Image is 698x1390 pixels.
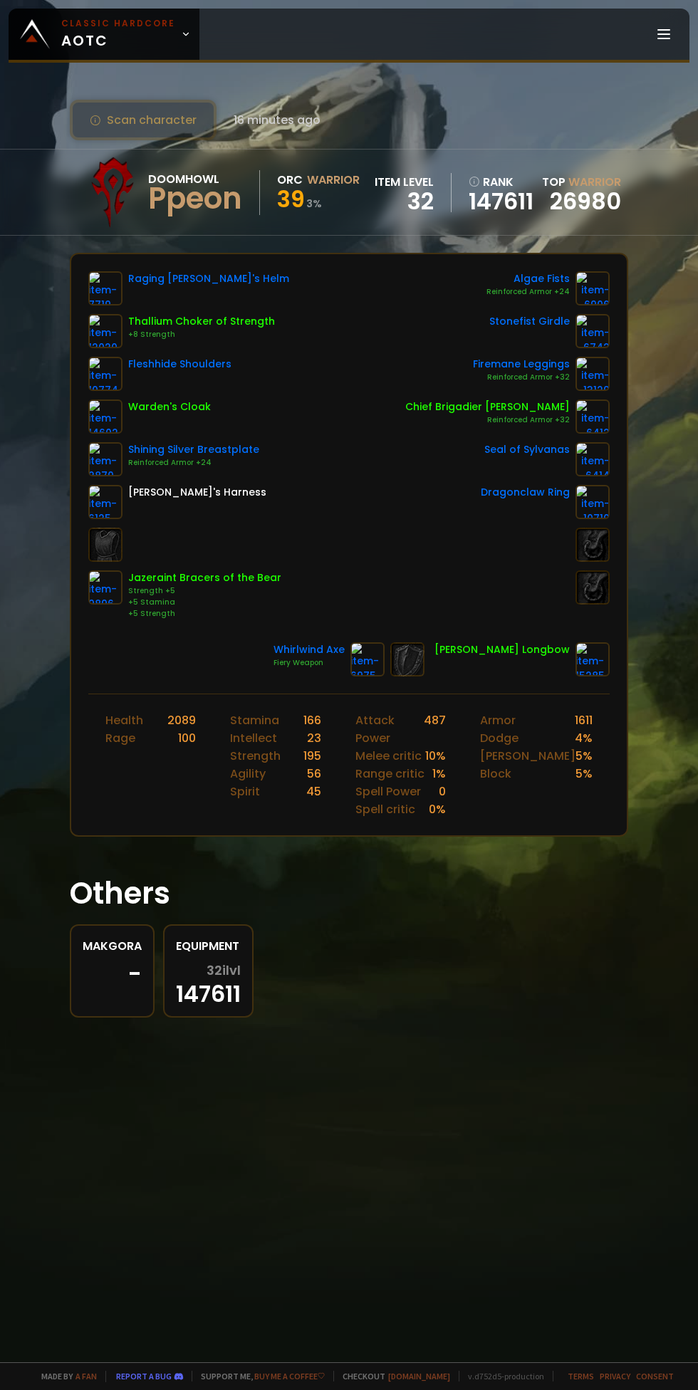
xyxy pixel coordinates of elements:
[550,185,621,217] a: 26980
[88,271,123,305] img: item-7719
[388,1371,450,1381] a: [DOMAIN_NAME]
[575,314,610,348] img: item-6742
[116,1371,172,1381] a: Report a bug
[568,1371,594,1381] a: Terms
[128,271,289,286] div: Raging [PERSON_NAME]'s Helm
[192,1371,325,1381] span: Support me,
[355,800,415,818] div: Spell critic
[128,399,211,414] div: Warden's Cloak
[128,585,281,597] div: Strength +5
[480,765,511,783] div: Block
[83,937,142,955] div: Makgora
[230,711,279,729] div: Stamina
[473,372,570,383] div: Reinforced Armor +32
[484,442,570,457] div: Seal of Sylvanas
[75,1371,97,1381] a: a fan
[128,329,275,340] div: +8 Strength
[230,747,281,765] div: Strength
[355,711,424,747] div: Attack Power
[70,924,155,1018] a: Makgora-
[469,173,533,191] div: rank
[429,800,446,818] div: 0 %
[207,963,241,978] span: 32 ilvl
[88,442,123,476] img: item-2870
[575,765,593,783] div: 5 %
[176,963,241,1005] div: 147611
[303,711,321,729] div: 166
[434,642,570,657] div: [PERSON_NAME] Longbow
[303,747,321,765] div: 195
[277,171,303,189] div: Orc
[88,485,123,519] img: item-6125
[307,171,360,189] div: Warrior
[148,188,242,209] div: Ppeon
[306,783,321,800] div: 45
[575,729,593,747] div: 4 %
[230,729,277,747] div: Intellect
[424,711,446,747] div: 487
[575,442,610,476] img: item-6414
[575,357,610,391] img: item-13129
[178,729,196,747] div: 100
[575,399,610,434] img: item-6412
[128,485,266,500] div: [PERSON_NAME]'s Harness
[88,570,123,605] img: item-9896
[575,747,593,765] div: 5 %
[469,191,533,212] a: 147611
[274,657,345,669] div: Fiery Weapon
[405,414,570,426] div: Reinforced Armor +32
[375,191,434,212] div: 32
[480,729,519,747] div: Dodge
[230,783,260,800] div: Spirit
[128,608,281,620] div: +5 Strength
[350,642,385,676] img: item-6975
[61,17,175,51] span: AOTC
[128,314,275,329] div: Thallium Choker of Strength
[234,111,321,129] span: 16 minutes ago
[473,357,570,372] div: Firemane Leggings
[355,747,422,765] div: Melee critic
[575,485,610,519] img: item-10710
[61,17,175,30] small: Classic Hardcore
[432,765,446,783] div: 1 %
[355,783,421,800] div: Spell Power
[128,597,281,608] div: +5 Stamina
[636,1371,674,1381] a: Consent
[277,183,305,215] span: 39
[307,729,321,747] div: 23
[176,937,241,955] div: Equipment
[128,457,259,469] div: Reinforced Armor +24
[439,783,446,800] div: 0
[489,314,570,329] div: Stonefist Girdle
[105,711,143,729] div: Health
[405,399,570,414] div: Chief Brigadier [PERSON_NAME]
[575,711,593,729] div: 1611
[486,286,570,298] div: Reinforced Armor +24
[425,747,446,765] div: 10 %
[568,174,621,190] span: Warrior
[88,399,123,434] img: item-14602
[481,485,570,500] div: Dragonclaw Ring
[9,9,199,60] a: Classic HardcoreAOTC
[274,642,345,657] div: Whirlwind Axe
[542,173,621,191] div: Top
[480,747,575,765] div: [PERSON_NAME]
[575,271,610,305] img: item-6906
[306,197,322,211] small: 3 %
[33,1371,97,1381] span: Made by
[70,871,628,916] h1: Others
[254,1371,325,1381] a: Buy me a coffee
[307,765,321,783] div: 56
[70,100,217,140] button: Scan character
[375,173,434,191] div: item level
[167,711,196,729] div: 2089
[230,765,266,783] div: Agility
[128,442,259,457] div: Shining Silver Breastplate
[355,765,424,783] div: Range critic
[88,357,123,391] img: item-10774
[575,642,610,676] img: item-15285
[128,357,231,372] div: Fleshhide Shoulders
[486,271,570,286] div: Algae Fists
[88,314,123,348] img: item-12020
[83,963,142,985] div: -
